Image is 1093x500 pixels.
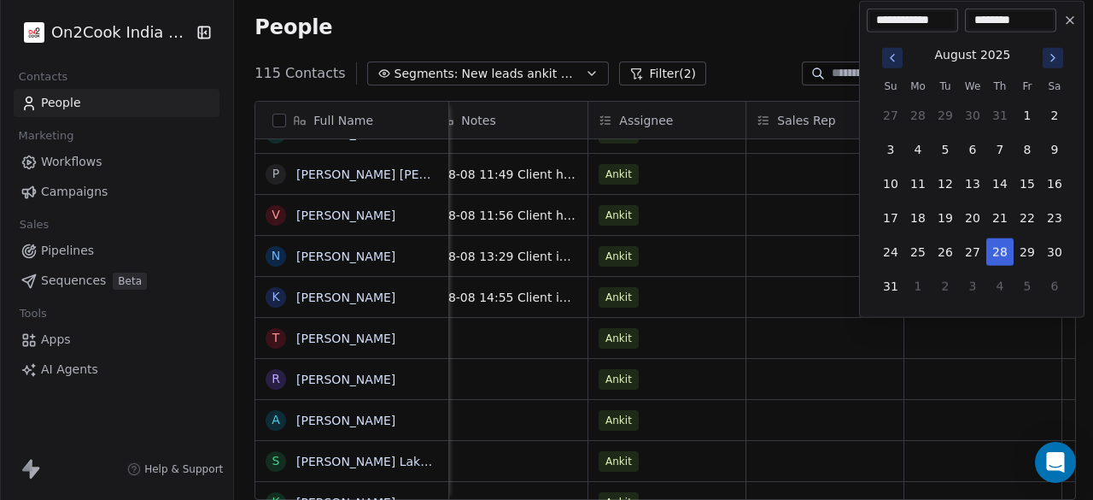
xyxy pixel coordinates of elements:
th: Thursday [986,78,1014,95]
button: 25 [904,238,932,266]
th: Monday [904,78,932,95]
button: 18 [904,204,932,232]
button: 15 [1014,170,1041,197]
button: 12 [932,170,959,197]
button: 22 [1014,204,1041,232]
button: 11 [904,170,932,197]
button: 1 [904,273,932,300]
button: 19 [932,204,959,232]
button: 6 [959,136,986,163]
button: 31 [986,102,1014,129]
button: 9 [1041,136,1068,163]
button: 27 [877,102,904,129]
button: 26 [932,238,959,266]
button: 4 [986,273,1014,300]
button: 10 [877,170,904,197]
button: 5 [932,136,959,163]
button: 6 [1041,273,1068,300]
button: 2 [932,273,959,300]
th: Friday [1014,78,1041,95]
button: 7 [986,136,1014,163]
button: 14 [986,170,1014,197]
button: 29 [1014,238,1041,266]
div: August 2025 [934,46,1010,64]
button: 1 [1014,102,1041,129]
button: 23 [1041,204,1068,232]
button: 21 [986,204,1014,232]
button: 17 [877,204,904,232]
th: Tuesday [932,78,959,95]
button: 28 [904,102,932,129]
button: 8 [1014,136,1041,163]
th: Wednesday [959,78,986,95]
button: 3 [877,136,904,163]
button: 30 [959,102,986,129]
button: Go to next month [1041,46,1065,70]
button: 27 [959,238,986,266]
button: 16 [1041,170,1068,197]
button: 5 [1014,273,1041,300]
button: 24 [877,238,904,266]
button: 28 [986,238,1014,266]
button: 4 [904,136,932,163]
button: 20 [959,204,986,232]
button: 3 [959,273,986,300]
button: 29 [932,102,959,129]
button: 31 [877,273,904,300]
button: 13 [959,170,986,197]
th: Saturday [1041,78,1068,95]
th: Sunday [877,78,904,95]
button: 30 [1041,238,1068,266]
button: Go to previous month [880,46,904,70]
button: 2 [1041,102,1068,129]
